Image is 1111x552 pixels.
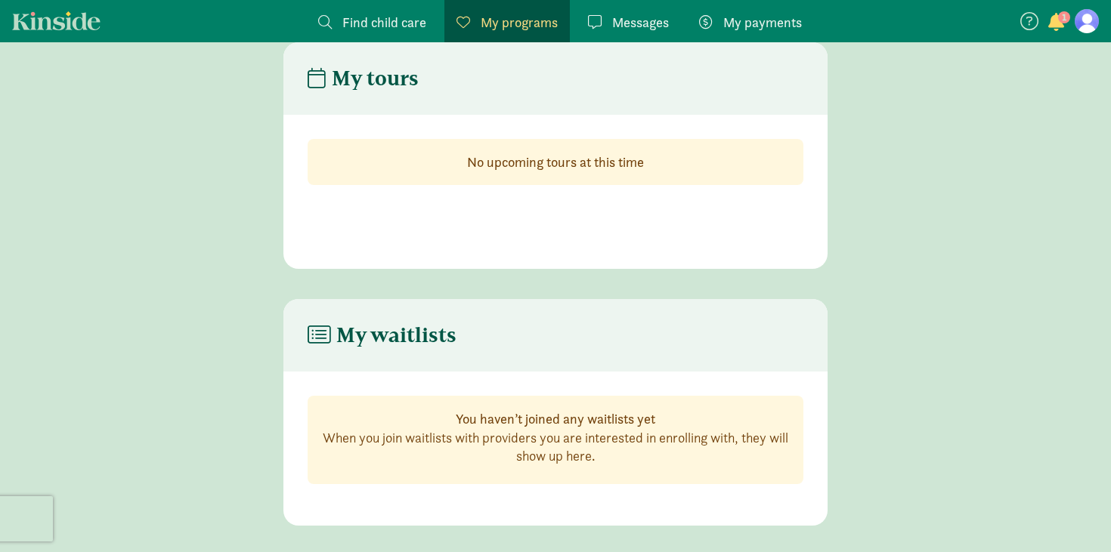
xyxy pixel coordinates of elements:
[320,429,791,465] p: When you join waitlists with providers you are interested in enrolling with, they will show up here.
[467,153,644,171] strong: No upcoming tours at this time
[1046,14,1067,33] button: 1
[308,323,456,347] h4: My waitlists
[481,12,558,32] span: My programs
[1058,11,1070,23] span: 1
[612,12,669,32] span: Messages
[456,410,655,427] strong: You haven’t joined any waitlists yet
[723,12,802,32] span: My payments
[308,66,419,91] h4: My tours
[12,11,101,30] a: Kinside
[342,12,426,32] span: Find child care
